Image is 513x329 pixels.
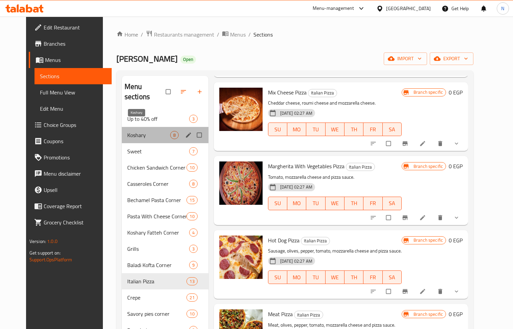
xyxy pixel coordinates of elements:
[44,40,106,48] span: Branches
[363,270,382,284] button: FR
[347,198,361,208] span: TH
[248,30,251,39] li: /
[328,198,342,208] span: WE
[419,214,427,221] a: Edit menu item
[346,163,375,171] span: Italian Pizza
[180,57,196,62] span: Open
[385,272,399,282] span: SA
[453,140,460,147] svg: Show Choices
[328,125,342,134] span: WE
[363,123,382,136] button: FR
[306,123,325,136] button: TU
[187,311,197,317] span: 10
[398,284,414,299] button: Branch-specific-item
[189,181,197,187] span: 8
[40,88,106,96] span: Full Menu View
[29,149,112,166] a: Promotions
[217,30,219,39] li: /
[268,270,287,284] button: SU
[44,202,106,210] span: Coverage Report
[301,237,330,245] span: Italian Pizza
[271,198,285,208] span: SU
[449,309,463,319] h6: 0 EGP
[398,210,414,225] button: Branch-specific-item
[230,30,246,39] span: Menus
[219,161,263,205] img: Margherita With Vegetables Pizza
[186,212,197,220] div: items
[116,30,138,39] a: Home
[501,5,504,12] span: N
[449,161,463,171] h6: 0 EGP
[189,180,198,188] div: items
[313,4,354,13] div: Menu-management
[122,273,208,289] div: Italian Pizza13
[449,236,463,245] h6: 0 EGP
[186,163,197,172] div: items
[29,52,112,68] a: Menus
[219,236,263,279] img: Hot Dog Pizza
[344,270,363,284] button: TH
[29,19,112,36] a: Edit Restaurant
[344,197,363,210] button: TH
[287,197,306,210] button: MO
[29,237,46,246] span: Version:
[171,132,178,138] span: 8
[453,288,460,295] svg: Show Choices
[383,123,402,136] button: SA
[366,125,380,134] span: FR
[127,228,189,237] div: Koshary Fatteh Corner
[122,143,208,159] div: Sweet7
[44,137,106,145] span: Coupons
[122,111,208,127] div: Up to 40% off3
[398,136,414,151] button: Branch-specific-item
[309,272,322,282] span: TU
[411,237,446,243] span: Branch specific
[189,115,198,123] div: items
[271,125,285,134] span: SU
[268,173,402,181] p: Tomato, mozzarella cheese and pizza sauce.
[189,148,197,155] span: 7
[29,255,72,264] a: Support.OpsPlatform
[433,284,449,299] button: delete
[44,121,106,129] span: Choice Groups
[453,214,460,221] svg: Show Choices
[294,311,323,319] span: Italian Pizza
[419,140,427,147] a: Edit menu item
[347,272,361,282] span: TH
[435,54,468,63] span: export
[40,72,106,80] span: Sections
[122,192,208,208] div: Bechamel Pasta Corner15
[449,210,465,225] button: show more
[29,133,112,149] a: Coupons
[141,30,143,39] li: /
[290,272,304,282] span: MO
[386,5,431,12] div: [GEOGRAPHIC_DATA]
[122,224,208,241] div: Koshary Fatteh Corner4
[122,127,208,143] div: Koshary8edit
[382,211,396,224] span: Select to update
[35,68,112,84] a: Sections
[127,245,189,253] span: Grills
[122,176,208,192] div: Casseroles Corner8
[419,288,427,295] a: Edit menu item
[127,147,189,155] div: Sweet
[449,88,463,97] h6: 0 EGP
[189,147,198,155] div: items
[389,54,422,63] span: import
[189,228,198,237] div: items
[186,196,197,204] div: items
[116,51,178,66] span: [PERSON_NAME]
[366,136,382,151] button: sort-choices
[186,293,197,302] div: items
[219,88,263,131] img: Mix Cheese Pizza
[122,159,208,176] div: Chicken Sandwich Corner10
[127,293,187,302] span: Crepe
[127,196,187,204] span: Bechamel Pasta Corner
[29,36,112,52] a: Branches
[290,125,304,134] span: MO
[122,306,208,322] div: Savory pies corner10
[44,170,106,178] span: Menu disclaimer
[363,197,382,210] button: FR
[383,270,402,284] button: SA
